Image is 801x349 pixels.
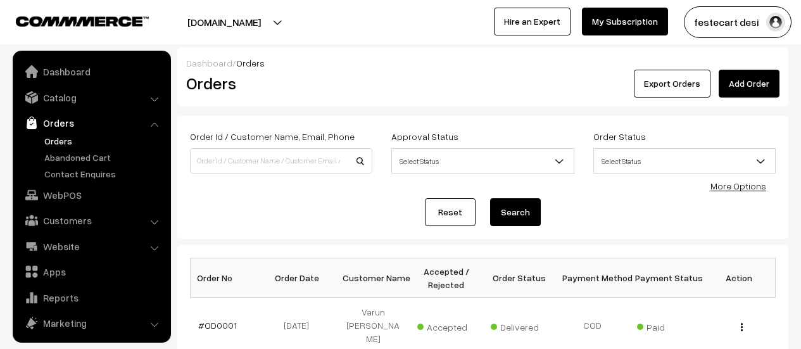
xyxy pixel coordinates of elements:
th: Accepted / Rejected [410,258,483,298]
span: Select Status [392,150,573,172]
a: Marketing [16,312,167,334]
th: Payment Status [629,258,703,298]
a: My Subscription [582,8,668,35]
input: Order Id / Customer Name / Customer Email / Customer Phone [190,148,372,174]
label: Order Status [593,130,646,143]
a: Dashboard [186,58,232,68]
button: festecart desi [684,6,792,38]
a: Apps [16,260,167,283]
span: Paid [637,317,700,334]
span: Accepted [417,317,481,334]
img: COMMMERCE [16,16,149,26]
button: Search [490,198,541,226]
a: Contact Enquires [41,167,167,181]
a: Reports [16,286,167,309]
span: Orders [236,58,265,68]
th: Payment Method [556,258,629,298]
h2: Orders [186,73,371,93]
th: Action [702,258,776,298]
a: Customers [16,209,167,232]
button: Export Orders [634,70,710,98]
a: Catalog [16,86,167,109]
img: Menu [741,323,743,331]
div: / [186,56,779,70]
label: Order Id / Customer Name, Email, Phone [190,130,355,143]
th: Order Date [263,258,337,298]
a: Dashboard [16,60,167,83]
a: Website [16,235,167,258]
a: Reset [425,198,476,226]
a: More Options [710,181,766,191]
span: Delivered [491,317,554,334]
a: WebPOS [16,184,167,206]
span: Select Status [391,148,574,174]
a: Abandoned Cart [41,151,167,164]
a: #OD0001 [198,320,237,331]
label: Approval Status [391,130,458,143]
a: Hire an Expert [494,8,571,35]
a: Add Order [719,70,779,98]
span: Select Status [593,148,776,174]
a: COMMMERCE [16,13,127,28]
button: [DOMAIN_NAME] [143,6,305,38]
a: Orders [16,111,167,134]
th: Order No [191,258,264,298]
th: Customer Name [337,258,410,298]
th: Order Status [483,258,557,298]
span: Select Status [594,150,775,172]
img: user [766,13,785,32]
a: Orders [41,134,167,148]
